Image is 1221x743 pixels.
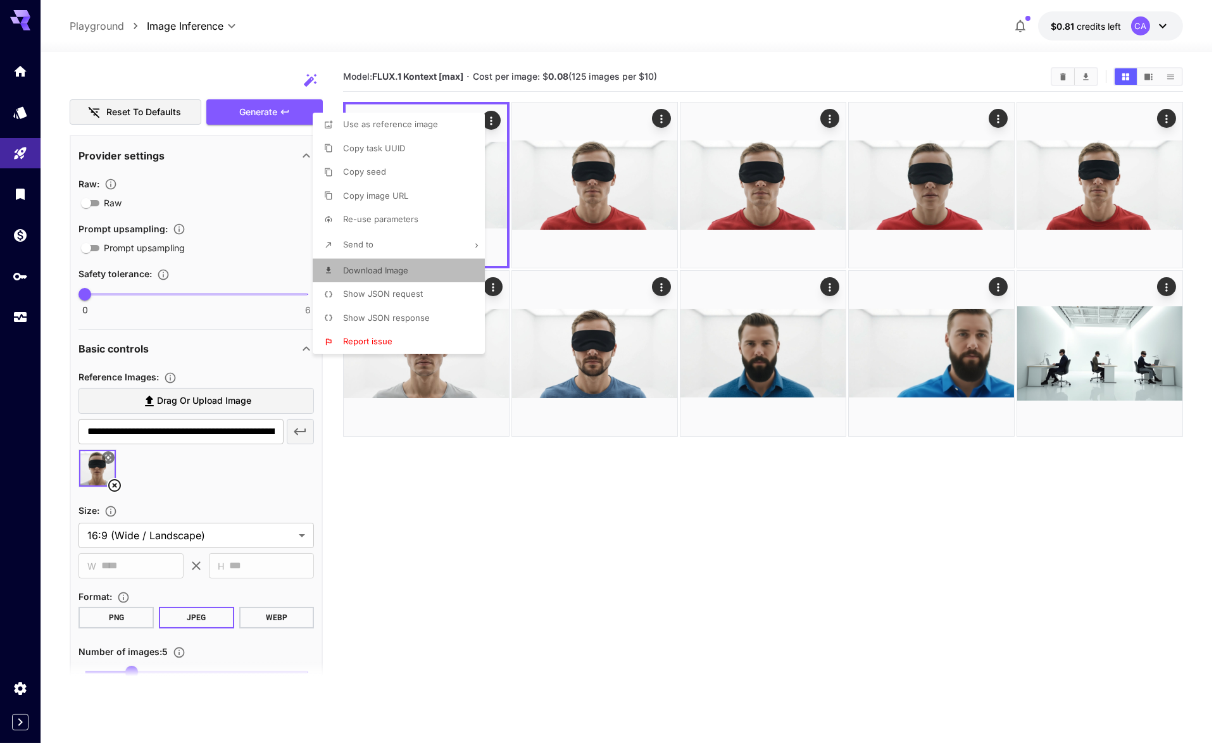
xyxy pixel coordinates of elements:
span: Report issue [343,336,392,346]
span: Use as reference image [343,119,438,129]
span: Copy seed [343,166,386,177]
span: Show JSON request [343,289,423,299]
span: Copy task UUID [343,143,405,153]
span: Download Image [343,265,408,275]
span: Re-use parameters [343,214,418,224]
span: Send to [343,239,373,249]
span: Copy image URL [343,190,408,201]
span: Show JSON response [343,313,430,323]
